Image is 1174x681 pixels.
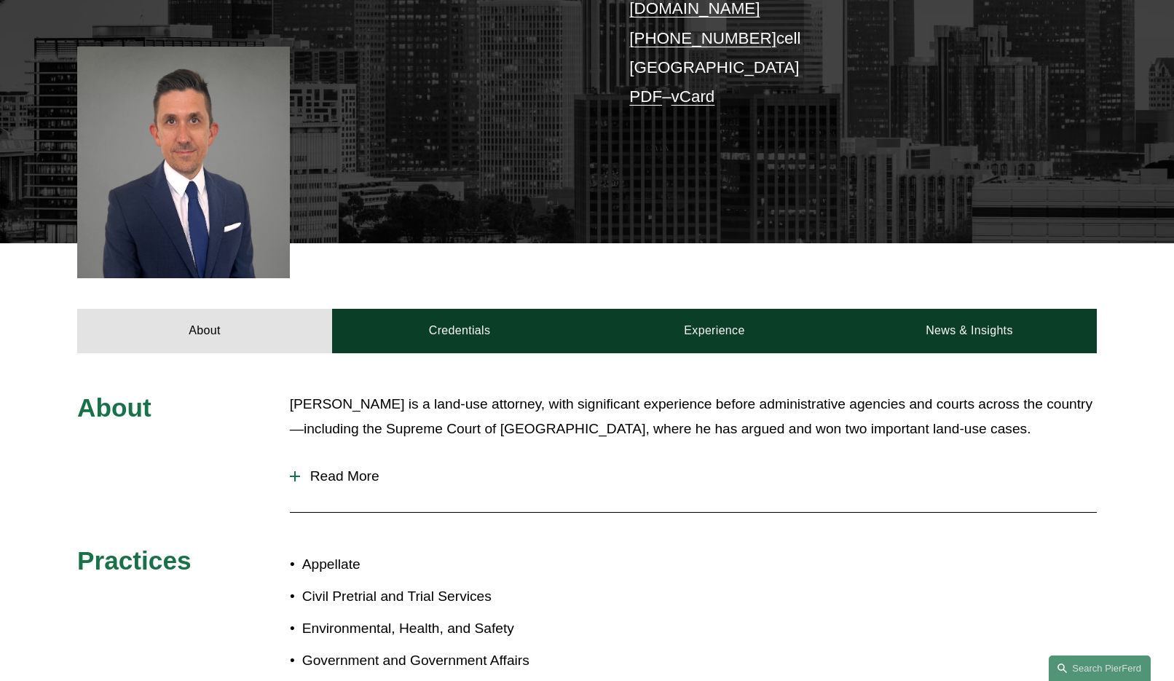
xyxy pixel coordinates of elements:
[290,457,1097,495] button: Read More
[671,87,715,106] a: vCard
[302,616,587,642] p: Environmental, Health, and Safety
[300,468,1097,484] span: Read More
[290,392,1097,442] p: [PERSON_NAME] is a land-use attorney, with significant experience before administrative agencies ...
[332,309,587,353] a: Credentials
[77,309,332,353] a: About
[77,546,192,575] span: Practices
[302,584,587,610] p: Civil Pretrial and Trial Services
[302,552,587,578] p: Appellate
[629,87,662,106] a: PDF
[1049,656,1151,681] a: Search this site
[302,648,587,674] p: Government and Government Affairs
[77,393,151,422] span: About
[842,309,1097,353] a: News & Insights
[629,29,776,47] a: [PHONE_NUMBER]
[587,309,842,353] a: Experience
